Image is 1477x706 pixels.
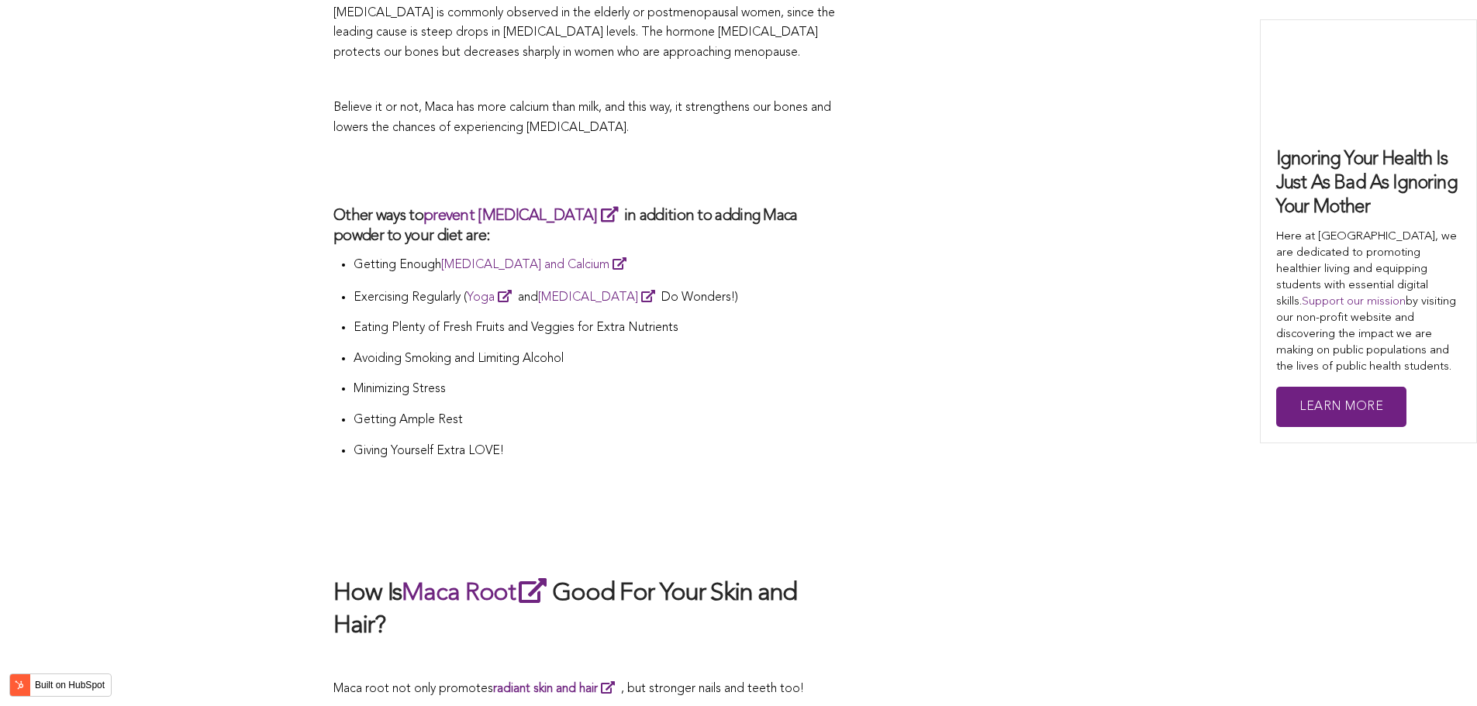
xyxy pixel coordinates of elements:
[423,208,624,224] a: prevent [MEDICAL_DATA]
[10,676,29,694] img: HubSpot sprocket logo
[493,683,621,695] a: radiant skin and hair
[402,581,552,606] a: Maca Root
[538,291,661,304] a: [MEDICAL_DATA]
[9,673,112,697] button: Built on HubSpot
[333,205,837,246] h3: Other ways to in addition to adding Maca powder to your diet are:
[1399,632,1477,706] iframe: Chat Widget
[333,575,837,642] h2: How Is Good For Your Skin and Hair?
[441,259,633,271] a: [MEDICAL_DATA] and Calcium
[29,675,111,695] label: Built on HubSpot
[1276,387,1406,428] a: Learn More
[333,683,804,695] span: Maca root not only promotes , but stronger nails and teeth too!
[354,287,837,308] p: Exercising Regularly ( and Do Wonders!)
[467,291,518,304] a: Yoga
[354,411,837,431] p: Getting Ample Rest
[354,254,837,276] p: Getting Enough
[354,350,837,370] p: Avoiding Smoking and Limiting Alcohol
[333,102,831,134] span: Believe it or not, Maca has more calcium than milk, and this way, it strengthens our bones and lo...
[354,380,837,400] p: Minimizing Stress
[333,7,835,59] span: [MEDICAL_DATA] is commonly observed in the elderly or postmenopausal women, since the leading cau...
[354,319,837,339] p: Eating Plenty of Fresh Fruits and Veggies for Extra Nutrients
[354,442,837,462] p: Giving Yourself Extra LOVE!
